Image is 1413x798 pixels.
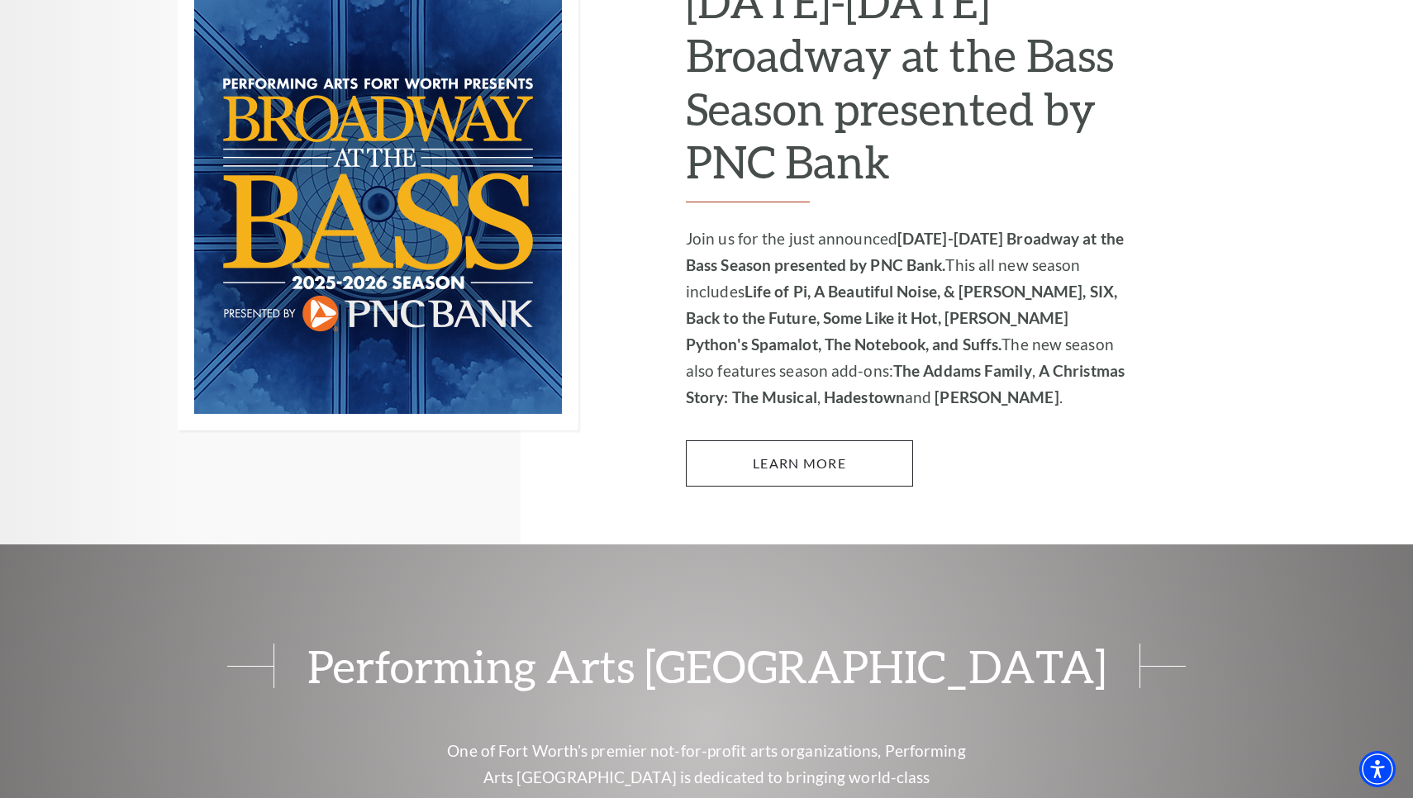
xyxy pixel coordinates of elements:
span: Performing Arts [GEOGRAPHIC_DATA] [274,644,1140,688]
div: Accessibility Menu [1359,751,1396,787]
strong: [DATE]-[DATE] Broadway at the Bass Season presented by PNC Bank. [686,229,1124,274]
strong: A Christmas Story: The Musical [686,361,1125,406]
p: Join us for the just announced This all new season includes The new season also features season a... [686,226,1128,411]
a: Learn More 2025-2026 Broadway at the Bass Season presented by PNC Bank [686,440,913,487]
strong: [PERSON_NAME] [935,387,1059,406]
strong: The Addams Family [893,361,1032,380]
strong: Life of Pi, A Beautiful Noise, & [PERSON_NAME], SIX, Back to the Future, Some Like it Hot, [PERSO... [686,282,1117,354]
strong: Hadestown [824,387,905,406]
